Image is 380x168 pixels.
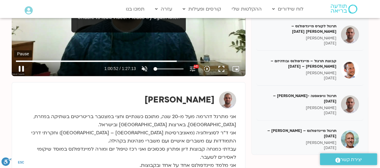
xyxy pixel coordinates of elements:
[261,36,336,41] p: [PERSON_NAME]
[261,128,336,139] h5: תרגול מיינדפולנס – [PERSON_NAME] – [DATE]
[320,153,377,165] a: יצירת קשר
[261,41,336,46] p: [DATE]
[261,105,336,111] p: [PERSON_NAME]
[261,111,336,116] p: [DATE]
[341,95,359,113] img: תרגול וויפאסנה -דקל קנטי – 19/12/24
[261,145,336,151] p: [DATE]
[261,93,336,104] h5: תרגול וויפאסנה -[PERSON_NAME] – [DATE]
[123,3,147,15] a: תמכו בנו
[152,3,175,15] a: עזרה
[229,3,265,15] a: ההקלטות שלי
[219,91,236,108] img: דקל קנטי
[261,58,336,69] h5: קבוצת תרגול – מיינדפולנס ובודהיזם – [PERSON_NAME] – [DATE]
[261,76,336,81] p: [DATE]
[180,3,224,15] a: קורסים ופעילות
[261,140,336,145] p: [PERSON_NAME]
[341,26,359,44] img: תרגול לקורס מיינדפולנס – דקל קנטי 18/12/24
[261,23,336,34] h5: תרגול לקורס מיינדפולנס – [PERSON_NAME] [DATE]
[331,5,357,14] img: תודעה בריאה
[341,130,359,148] img: תרגול מיינדפולנס – ניב אידלמן – 19/12/24
[341,60,359,78] img: קבוצת תרגול – מיינדפולנס ובודהיזם – רון כהנא – 18/12/24
[144,94,214,105] strong: [PERSON_NAME]
[269,3,306,15] a: לוח שידורים
[340,156,362,164] span: יצירת קשר
[261,71,336,76] p: [PERSON_NAME]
